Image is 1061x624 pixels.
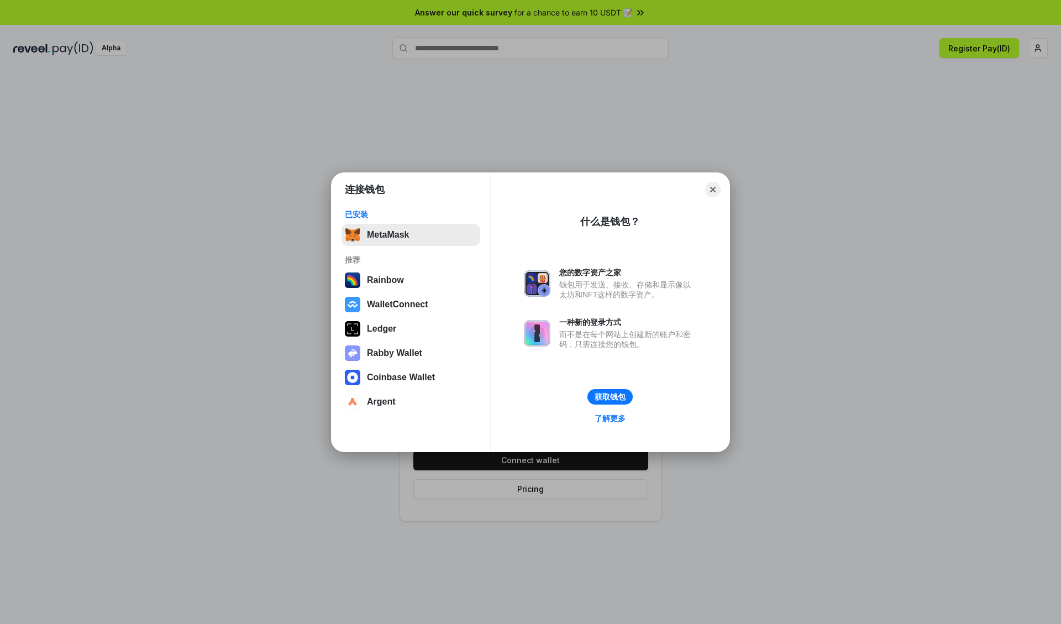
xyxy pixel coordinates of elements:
[588,411,632,426] a: 了解更多
[367,275,404,285] div: Rainbow
[342,224,480,246] button: MetaMask
[559,317,696,327] div: 一种新的登录方式
[342,318,480,340] button: Ledger
[345,227,360,243] img: svg+xml,%3Csvg%20fill%3D%22none%22%20height%3D%2233%22%20viewBox%3D%220%200%2035%2033%22%20width%...
[342,293,480,316] button: WalletConnect
[345,321,360,337] img: svg+xml,%3Csvg%20xmlns%3D%22http%3A%2F%2Fwww.w3.org%2F2000%2Fsvg%22%20width%3D%2228%22%20height%3...
[559,329,696,349] div: 而不是在每个网站上创建新的账户和密码，只需连接您的钱包。
[367,230,409,240] div: MetaMask
[342,366,480,389] button: Coinbase Wallet
[595,392,626,402] div: 获取钱包
[367,348,422,358] div: Rabby Wallet
[705,182,721,197] button: Close
[367,324,396,334] div: Ledger
[345,297,360,312] img: svg+xml,%3Csvg%20width%3D%2228%22%20height%3D%2228%22%20viewBox%3D%220%200%2028%2028%22%20fill%3D...
[595,413,626,423] div: 了解更多
[345,272,360,288] img: svg+xml,%3Csvg%20width%3D%22120%22%20height%3D%22120%22%20viewBox%3D%220%200%20120%20120%22%20fil...
[345,209,477,219] div: 已安装
[342,342,480,364] button: Rabby Wallet
[580,215,640,228] div: 什么是钱包？
[367,373,435,382] div: Coinbase Wallet
[559,268,696,277] div: 您的数字资产之家
[367,397,396,407] div: Argent
[587,389,633,405] button: 获取钱包
[345,394,360,410] img: svg+xml,%3Csvg%20width%3D%2228%22%20height%3D%2228%22%20viewBox%3D%220%200%2028%2028%22%20fill%3D...
[524,320,550,347] img: svg+xml,%3Csvg%20xmlns%3D%22http%3A%2F%2Fwww.w3.org%2F2000%2Fsvg%22%20fill%3D%22none%22%20viewBox...
[559,280,696,300] div: 钱包用于发送、接收、存储和显示像以太坊和NFT这样的数字资产。
[345,255,477,265] div: 推荐
[342,391,480,413] button: Argent
[342,269,480,291] button: Rainbow
[345,370,360,385] img: svg+xml,%3Csvg%20width%3D%2228%22%20height%3D%2228%22%20viewBox%3D%220%200%2028%2028%22%20fill%3D...
[345,345,360,361] img: svg+xml,%3Csvg%20xmlns%3D%22http%3A%2F%2Fwww.w3.org%2F2000%2Fsvg%22%20fill%3D%22none%22%20viewBox...
[345,183,385,196] h1: 连接钱包
[367,300,428,310] div: WalletConnect
[524,270,550,297] img: svg+xml,%3Csvg%20xmlns%3D%22http%3A%2F%2Fwww.w3.org%2F2000%2Fsvg%22%20fill%3D%22none%22%20viewBox...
